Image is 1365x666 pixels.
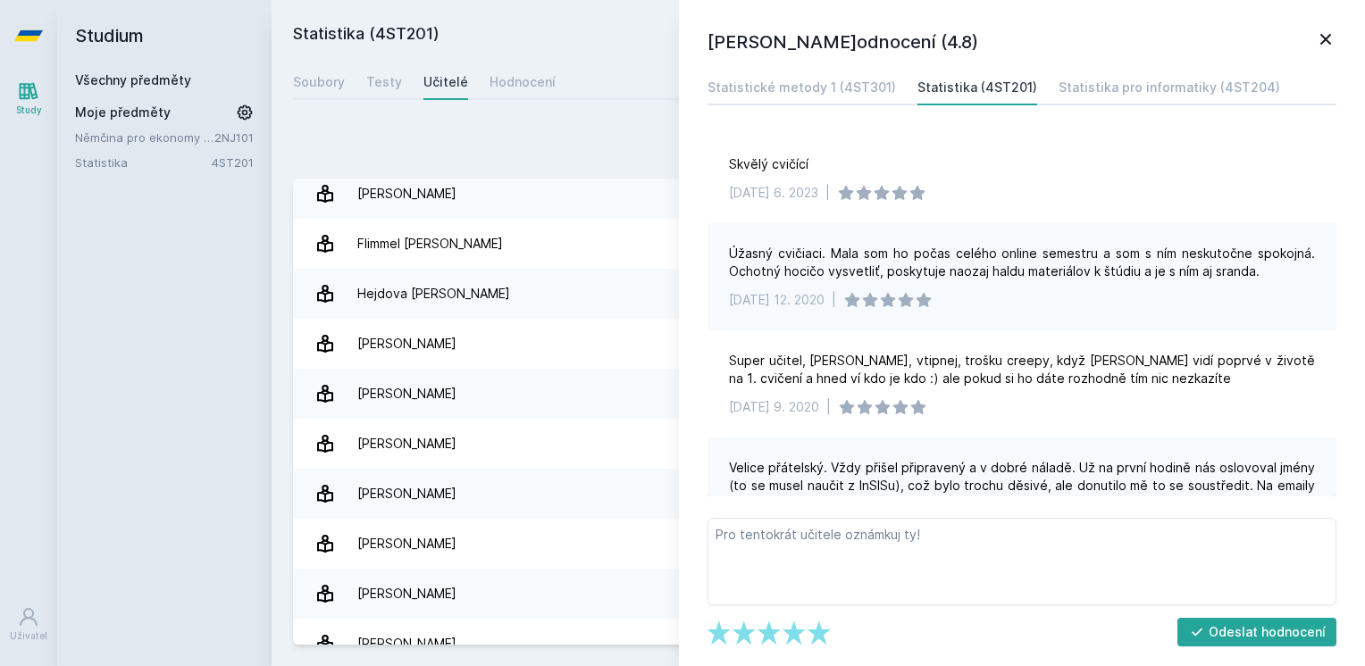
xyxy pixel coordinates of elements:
[75,104,171,121] span: Moje předměty
[366,64,402,100] a: Testy
[293,219,1344,269] a: Flimmel [PERSON_NAME] 1 hodnocení 5.0
[357,526,456,562] div: [PERSON_NAME]
[214,130,254,145] a: 2NJ101
[729,155,808,173] div: Skvělý cvičící
[75,72,191,87] a: Všechny předměty
[729,459,1315,512] div: Velice přátelský. Vždy přišel připravený a v dobré náladě. Už na první hodině nás oslovoval jmény...
[357,276,510,312] div: Hejdova [PERSON_NAME]
[293,469,1344,519] a: [PERSON_NAME] 5 hodnocení 4.6
[212,155,254,170] a: 4ST201
[423,73,468,91] div: Učitelé
[4,71,54,126] a: Study
[75,129,214,146] a: Němčina pro ekonomy - základní úroveň 1 (A1)
[490,64,556,100] a: Hodnocení
[293,64,345,100] a: Soubory
[825,184,830,202] div: |
[490,73,556,91] div: Hodnocení
[293,319,1344,369] a: [PERSON_NAME] 30 hodnocení 4.8
[357,226,503,262] div: Flimmel [PERSON_NAME]
[293,419,1344,469] a: [PERSON_NAME] 2 hodnocení 3.5
[832,291,836,309] div: |
[75,154,212,171] a: Statistika
[293,21,1138,50] h2: Statistika (4ST201)
[729,398,819,416] div: [DATE] 9. 2020
[10,629,47,643] div: Uživatel
[357,326,456,362] div: [PERSON_NAME]
[366,73,402,91] div: Testy
[293,169,1344,219] a: [PERSON_NAME] 2 hodnocení 5.0
[826,398,831,416] div: |
[357,576,456,612] div: [PERSON_NAME]
[357,376,456,412] div: [PERSON_NAME]
[357,426,456,462] div: [PERSON_NAME]
[16,104,42,117] div: Study
[357,176,456,212] div: [PERSON_NAME]
[293,73,345,91] div: Soubory
[4,597,54,652] a: Uživatel
[729,291,825,309] div: [DATE] 12. 2020
[293,269,1344,319] a: Hejdova [PERSON_NAME] 2 hodnocení 4.0
[729,184,818,202] div: [DATE] 6. 2023
[293,369,1344,419] a: [PERSON_NAME] 13 hodnocení 4.7
[357,626,456,662] div: [PERSON_NAME]
[423,64,468,100] a: Učitelé
[357,476,456,512] div: [PERSON_NAME]
[729,245,1315,280] div: Úžasný cvičiaci. Mala som ho počas celého online semestru a som s ním neskutočne spokojná. Ochotn...
[293,519,1344,569] a: [PERSON_NAME] 11 hodnocení 4.9
[1177,618,1337,646] button: Odeslat hodnocení
[293,569,1344,619] a: [PERSON_NAME] 6 hodnocení 5.0
[729,352,1315,387] div: Super učitel, [PERSON_NAME], vtipnej, trošku creepy, když [PERSON_NAME] vidí poprvé v životě na 1...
